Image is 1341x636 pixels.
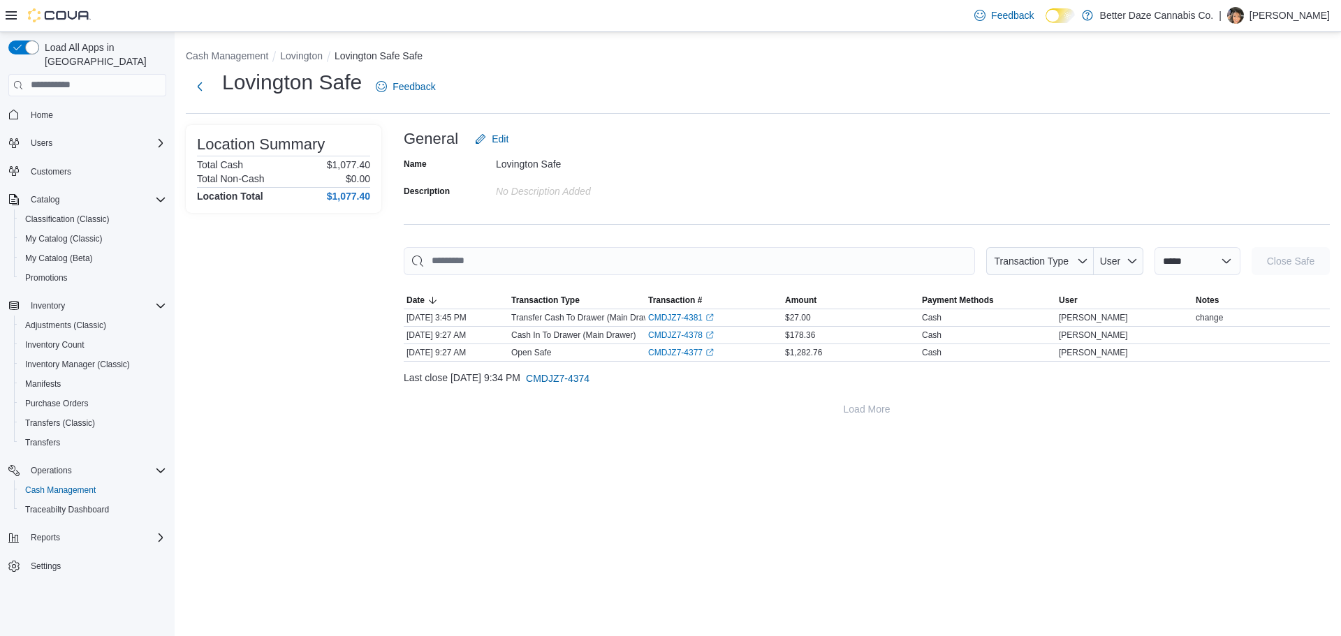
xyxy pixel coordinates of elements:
[20,356,135,373] a: Inventory Manager (Classic)
[492,132,508,146] span: Edit
[31,465,72,476] span: Operations
[3,296,172,316] button: Inventory
[1059,312,1128,323] span: [PERSON_NAME]
[526,371,589,385] span: CMDJZ7-4374
[25,191,65,208] button: Catalog
[25,557,166,575] span: Settings
[14,209,172,229] button: Classification (Classic)
[404,309,508,326] div: [DATE] 3:45 PM
[31,110,53,121] span: Home
[404,292,508,309] button: Date
[20,337,166,353] span: Inventory Count
[705,348,714,357] svg: External link
[20,230,166,247] span: My Catalog (Classic)
[327,159,370,170] p: $1,077.40
[31,532,60,543] span: Reports
[14,229,172,249] button: My Catalog (Classic)
[1196,295,1219,306] span: Notes
[31,300,65,311] span: Inventory
[25,107,59,124] a: Home
[14,480,172,500] button: Cash Management
[645,292,782,309] button: Transaction #
[1056,292,1193,309] button: User
[25,437,60,448] span: Transfers
[3,161,172,182] button: Customers
[1059,347,1128,358] span: [PERSON_NAME]
[25,191,166,208] span: Catalog
[648,347,714,358] a: CMDJZ7-4377External link
[511,330,636,341] p: Cash In To Drawer (Main Drawer)
[1059,330,1128,341] span: [PERSON_NAME]
[919,292,1056,309] button: Payment Methods
[406,295,425,306] span: Date
[991,8,1034,22] span: Feedback
[511,347,551,358] p: Open Safe
[404,395,1330,423] button: Load More
[20,434,166,451] span: Transfers
[186,50,268,61] button: Cash Management
[20,482,166,498] span: Cash Management
[346,173,370,184] p: $0.00
[520,364,595,392] button: CMDJZ7-4374
[469,125,514,153] button: Edit
[20,269,73,286] a: Promotions
[404,158,427,170] label: Name
[20,230,108,247] a: My Catalog (Classic)
[25,398,89,409] span: Purchase Orders
[648,312,714,323] a: CMDJZ7-4381External link
[31,561,61,572] span: Settings
[14,268,172,288] button: Promotions
[404,131,458,147] h3: General
[648,295,702,306] span: Transaction #
[20,211,115,228] a: Classification (Classic)
[994,256,1069,267] span: Transaction Type
[404,247,975,275] input: This is a search bar. As you type, the results lower in the page will automatically filter.
[20,317,166,334] span: Adjustments (Classic)
[31,194,59,205] span: Catalog
[922,347,941,358] div: Cash
[197,191,263,202] h4: Location Total
[785,312,811,323] span: $27.00
[511,295,580,306] span: Transaction Type
[335,50,423,61] button: Lovington Safe Safe
[20,415,101,431] a: Transfers (Classic)
[25,558,66,575] a: Settings
[39,40,166,68] span: Load All Apps in [GEOGRAPHIC_DATA]
[1193,292,1330,309] button: Notes
[222,68,362,96] h1: Lovington Safe
[508,292,645,309] button: Transaction Type
[25,135,166,151] span: Users
[327,191,370,202] h4: $1,077.40
[3,133,172,153] button: Users
[25,485,96,496] span: Cash Management
[3,190,172,209] button: Catalog
[404,364,1330,392] div: Last close [DATE] 9:34 PM
[3,105,172,125] button: Home
[25,297,71,314] button: Inventory
[3,528,172,547] button: Reports
[25,253,93,264] span: My Catalog (Beta)
[20,250,98,267] a: My Catalog (Beta)
[14,374,172,394] button: Manifests
[20,395,94,412] a: Purchase Orders
[14,335,172,355] button: Inventory Count
[25,163,166,180] span: Customers
[496,153,683,170] div: Lovington Safe
[986,247,1094,275] button: Transaction Type
[20,501,166,518] span: Traceabilty Dashboard
[782,292,919,309] button: Amount
[25,135,58,151] button: Users
[14,316,172,335] button: Adjustments (Classic)
[25,163,77,180] a: Customers
[20,415,166,431] span: Transfers (Classic)
[31,166,71,177] span: Customers
[20,482,101,498] a: Cash Management
[370,73,441,101] a: Feedback
[28,8,91,22] img: Cova
[404,327,508,343] div: [DATE] 9:27 AM
[1100,256,1121,267] span: User
[25,462,166,479] span: Operations
[14,413,172,433] button: Transfers (Classic)
[8,99,166,613] nav: Complex example
[1046,8,1075,23] input: Dark Mode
